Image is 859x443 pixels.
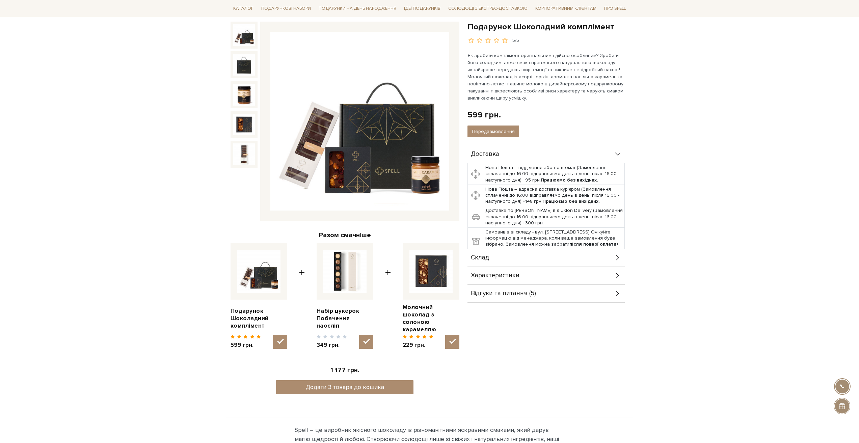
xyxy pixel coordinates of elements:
span: 1 177 грн. [330,366,359,374]
img: Молочний шоколад з солоною карамеллю [409,250,453,293]
span: 599 грн. [231,341,261,349]
a: Молочний шоколад з солоною карамеллю [403,304,459,333]
img: Подарунок Шоколадний комплімент [233,84,255,105]
a: Ідеї подарунків [401,3,443,14]
b: після повної оплати [569,241,616,247]
td: Нова Пошта – відділення або поштомат (Замовлення сплаченні до 16:00 відправляємо день в день, піс... [484,163,625,185]
a: Каталог [231,3,256,14]
span: Характеристики [471,273,519,279]
h1: Подарунок Шоколадний комплімент [467,22,629,32]
div: 599 грн. [467,110,501,120]
img: Подарунок Шоколадний комплімент [233,143,255,165]
img: Подарунок Шоколадний комплімент [233,24,255,46]
a: Подарунок Шоколадний комплімент [231,307,287,330]
td: Самовивіз зі складу - вул. [STREET_ADDRESS] Очікуйте інформацію від менеджера, коли ваше замовлен... [484,228,625,255]
a: Про Spell [601,3,628,14]
a: Набір цукерок Побачення наосліп [317,307,373,330]
span: Доставка [471,151,499,157]
div: 5/5 [512,37,519,44]
p: Як зробити комплімент оригінальним і дійсно особливим? Зробити його солодким, адже смак справжньо... [467,52,626,102]
span: Відгуки та питання (5) [471,290,536,297]
a: Солодощі з експрес-доставкою [446,3,530,14]
img: Подарунок Шоколадний комплімент [233,114,255,135]
img: Подарунок Шоколадний комплімент [233,54,255,76]
a: Корпоративним клієнтам [533,3,599,14]
span: + [299,243,305,349]
span: 349 грн. [317,341,347,349]
td: Доставка по [PERSON_NAME] від Uklon Delivery (Замовлення сплаченні до 16:00 відправляємо день в д... [484,206,625,228]
span: Склад [471,255,489,261]
button: Передзамовлення [467,126,519,137]
a: Подарункові набори [259,3,314,14]
b: Працюємо без вихідних. [541,177,598,183]
div: Разом смачніше [231,231,459,240]
td: Нова Пошта – адресна доставка кур'єром (Замовлення сплаченні до 16:00 відправляємо день в день, п... [484,185,625,206]
span: + [385,243,391,349]
img: Подарунок Шоколадний комплімент [237,250,280,293]
span: 229 грн. [403,341,433,349]
img: Набір цукерок Побачення наосліп [323,250,367,293]
a: Подарунки на День народження [316,3,399,14]
img: Подарунок Шоколадний комплімент [270,32,449,211]
b: Працюємо без вихідних. [542,198,600,204]
button: Додати 3 товара до кошика [276,380,413,394]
